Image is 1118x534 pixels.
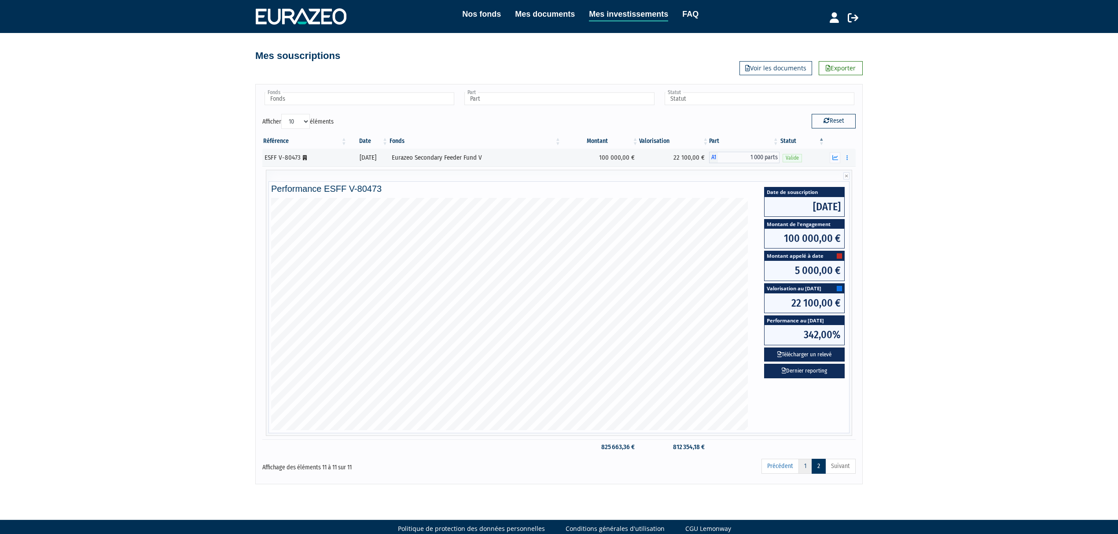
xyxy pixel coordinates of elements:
[562,149,639,166] td: 100 000,00 €
[398,524,545,533] a: Politique de protection des données personnelles
[271,184,847,194] h4: Performance ESFF V-80473
[281,114,310,129] select: Afficheréléments
[265,153,345,162] div: ESFF V-80473
[255,51,340,61] h4: Mes souscriptions
[389,134,562,149] th: Fonds: activer pour trier la colonne par ordre croissant
[515,8,575,20] a: Mes documents
[812,114,856,128] button: Reset
[589,8,668,22] a: Mes investissements
[709,134,780,149] th: Part: activer pour trier la colonne par ordre croissant
[351,153,386,162] div: [DATE]
[765,325,844,344] span: 342,00%
[639,134,710,149] th: Valorisation: activer pour trier la colonne par ordre croissant
[566,524,665,533] a: Conditions générales d'utilisation
[783,154,802,162] span: Valide
[709,152,780,163] div: A1 - Eurazeo Secondary Feeder Fund V
[761,459,799,474] a: Précédent
[639,439,710,455] td: 812 354,18 €
[562,134,639,149] th: Montant: activer pour trier la colonne par ordre croissant
[709,152,718,163] span: A1
[739,61,812,75] a: Voir les documents
[685,524,731,533] a: CGU Lemonway
[764,364,845,378] a: Dernier reporting
[718,152,780,163] span: 1 000 parts
[303,155,307,161] i: [Français] Personne morale
[825,459,856,474] a: Suivant
[765,284,844,293] span: Valorisation au [DATE]
[256,8,346,24] img: 1732889491-logotype_eurazeo_blanc_rvb.png
[765,219,844,229] span: Montant de l'engagement
[262,134,348,149] th: Référence : activer pour trier la colonne par ordre croissant
[392,153,559,162] div: Eurazeo Secondary Feeder Fund V
[262,458,502,472] div: Affichage des éléments 11 à 11 sur 11
[462,8,501,20] a: Nos fonds
[562,439,639,455] td: 825 663,36 €
[819,61,863,75] a: Exporter
[765,229,844,248] span: 100 000,00 €
[765,316,844,325] span: Performance au [DATE]
[764,347,845,362] button: Télécharger un relevé
[765,197,844,216] span: [DATE]
[780,134,825,149] th: Statut : activer pour trier la colonne par ordre d&eacute;croissant
[765,251,844,261] span: Montant appelé à date
[682,8,699,20] a: FAQ
[765,187,844,197] span: Date de souscription
[765,293,844,313] span: 22 100,00 €
[639,149,710,166] td: 22 100,00 €
[812,459,826,474] a: 2
[348,134,389,149] th: Date: activer pour trier la colonne par ordre croissant
[262,114,334,129] label: Afficher éléments
[798,459,812,474] a: 1
[765,261,844,280] span: 5 000,00 €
